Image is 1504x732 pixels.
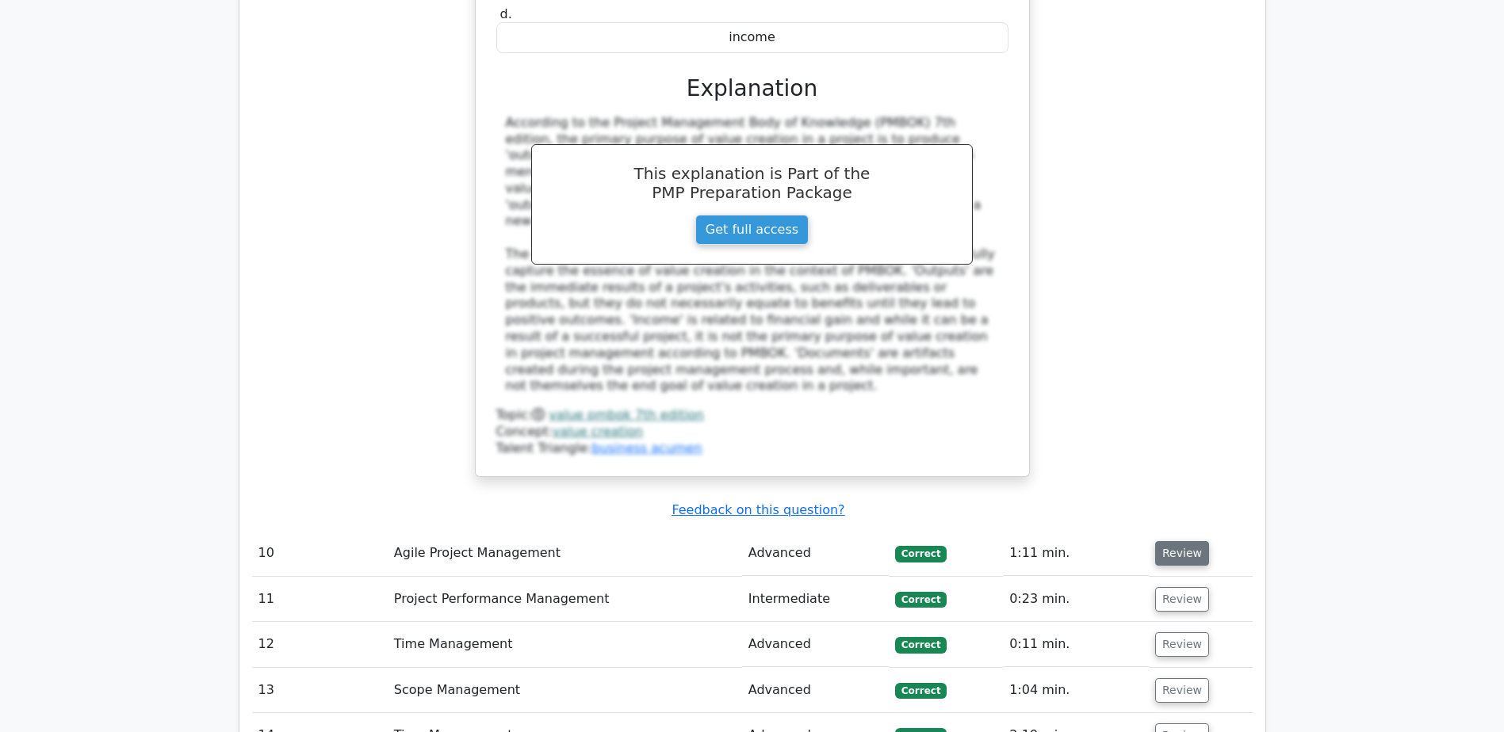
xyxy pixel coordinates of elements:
[252,622,388,667] td: 12
[496,407,1008,424] div: Topic:
[496,424,1008,440] div: Concept:
[1003,531,1149,576] td: 1:11 min.
[1155,587,1209,612] button: Review
[895,546,947,562] span: Correct
[895,592,947,608] span: Correct
[388,531,742,576] td: Agile Project Management
[895,683,947,699] span: Correct
[1155,541,1209,566] button: Review
[1003,668,1149,713] td: 1:04 min.
[549,407,704,422] a: value pmbok 7th edition
[1003,622,1149,667] td: 0:11 min.
[388,622,742,667] td: Time Management
[252,668,388,713] td: 13
[496,22,1008,53] div: income
[506,75,999,102] h3: Explanation
[252,531,388,576] td: 10
[1155,632,1209,657] button: Review
[695,215,809,245] a: Get full access
[553,424,643,439] a: value creation
[1003,577,1149,622] td: 0:23 min.
[388,577,742,622] td: Project Performance Management
[252,577,388,622] td: 11
[1155,678,1209,703] button: Review
[496,407,1008,456] div: Talent Triangle:
[742,531,889,576] td: Advanced
[506,115,999,395] div: According to the Project Management Body of Knowledge (PMBOK) 7th edition, the primary purpose of...
[742,622,889,667] td: Advanced
[672,502,844,517] a: Feedback on this question?
[500,6,512,21] span: d.
[742,668,889,713] td: Advanced
[388,668,742,713] td: Scope Management
[742,577,889,622] td: Intermediate
[591,440,702,456] a: business acumen
[895,637,947,653] span: Correct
